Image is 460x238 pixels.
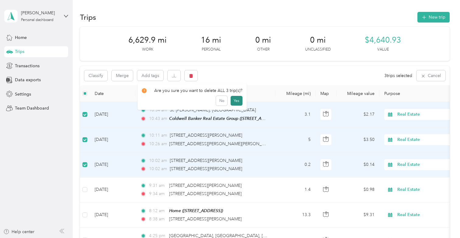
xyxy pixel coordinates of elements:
[310,35,326,45] span: 0 mi
[15,91,31,97] span: Settings
[149,115,166,122] span: 10:43 am
[257,47,270,52] p: Other
[275,202,315,228] td: 13.3
[275,102,315,127] td: 3.1
[202,47,221,52] p: Personal
[426,204,460,238] iframe: Everlance-gr Chat Button Frame
[149,132,167,139] span: 10:11 am
[112,70,133,81] button: Merge
[90,177,135,202] td: [DATE]
[365,35,401,45] span: $4,640.93
[169,141,275,146] span: [STREET_ADDRESS][PERSON_NAME][PERSON_NAME]
[3,229,34,235] button: Help center
[337,102,379,127] td: $2.17
[90,152,135,177] td: [DATE]
[90,202,135,228] td: [DATE]
[315,85,337,102] th: Map
[142,87,242,94] div: Are you sure you want to delete ALL 3 trip(s)?
[337,177,379,202] td: $0.98
[149,157,167,164] span: 10:02 am
[397,161,453,168] span: Real Estate
[15,48,24,55] span: Trips
[135,85,275,102] th: Locations
[170,158,242,163] span: [STREET_ADDRESS][PERSON_NAME]
[15,63,40,69] span: Transactions
[337,202,379,228] td: $9.31
[90,127,135,152] td: [DATE]
[84,70,107,81] button: Classify
[337,152,379,177] td: $0.14
[149,141,166,147] span: 10:26 am
[149,166,167,172] span: 10:02 am
[15,105,49,111] span: Team Dashboard
[128,35,167,45] span: 6,629.9 mi
[397,111,453,118] span: Real Estate
[275,85,315,102] th: Mileage (mi)
[377,47,389,52] p: Value
[15,77,41,83] span: Data exports
[149,208,166,214] span: 8:12 am
[201,35,221,45] span: 16 mi
[169,116,281,121] span: Coldwell Banker Real Estate Group ([STREET_ADDRESS])
[397,212,453,218] span: Real Estate
[170,133,242,138] span: [STREET_ADDRESS][PERSON_NAME]
[231,96,242,106] button: Yes
[170,166,242,171] span: [STREET_ADDRESS][PERSON_NAME]
[416,70,445,81] button: Cancel
[417,12,450,23] button: New trip
[275,177,315,202] td: 1.4
[255,35,271,45] span: 0 mi
[149,191,166,197] span: 9:34 am
[275,152,315,177] td: 0.2
[149,107,167,114] span: 10:34 am
[90,102,135,127] td: [DATE]
[275,127,315,152] td: 5
[169,191,242,196] span: [STREET_ADDRESS][PERSON_NAME]
[170,107,256,113] span: St. [PERSON_NAME], [GEOGRAPHIC_DATA]
[397,186,453,193] span: Real Estate
[337,127,379,152] td: $3.50
[15,34,27,41] span: Home
[21,18,54,22] div: Personal dashboard
[169,183,242,188] span: [STREET_ADDRESS][PERSON_NAME]
[137,70,163,81] button: Add tags
[397,136,453,143] span: Real Estate
[80,14,96,20] h1: Trips
[90,85,135,102] th: Date
[305,47,331,52] p: Unclassified
[169,216,242,222] span: [STREET_ADDRESS][PERSON_NAME]
[384,72,412,79] span: 3 trips selected
[216,96,227,106] button: No
[21,10,59,16] div: [PERSON_NAME]
[142,47,153,52] p: Work
[149,216,166,222] span: 8:38 am
[149,182,166,189] span: 9:31 am
[169,208,223,213] span: Home ([STREET_ADDRESS])
[337,85,379,102] th: Mileage value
